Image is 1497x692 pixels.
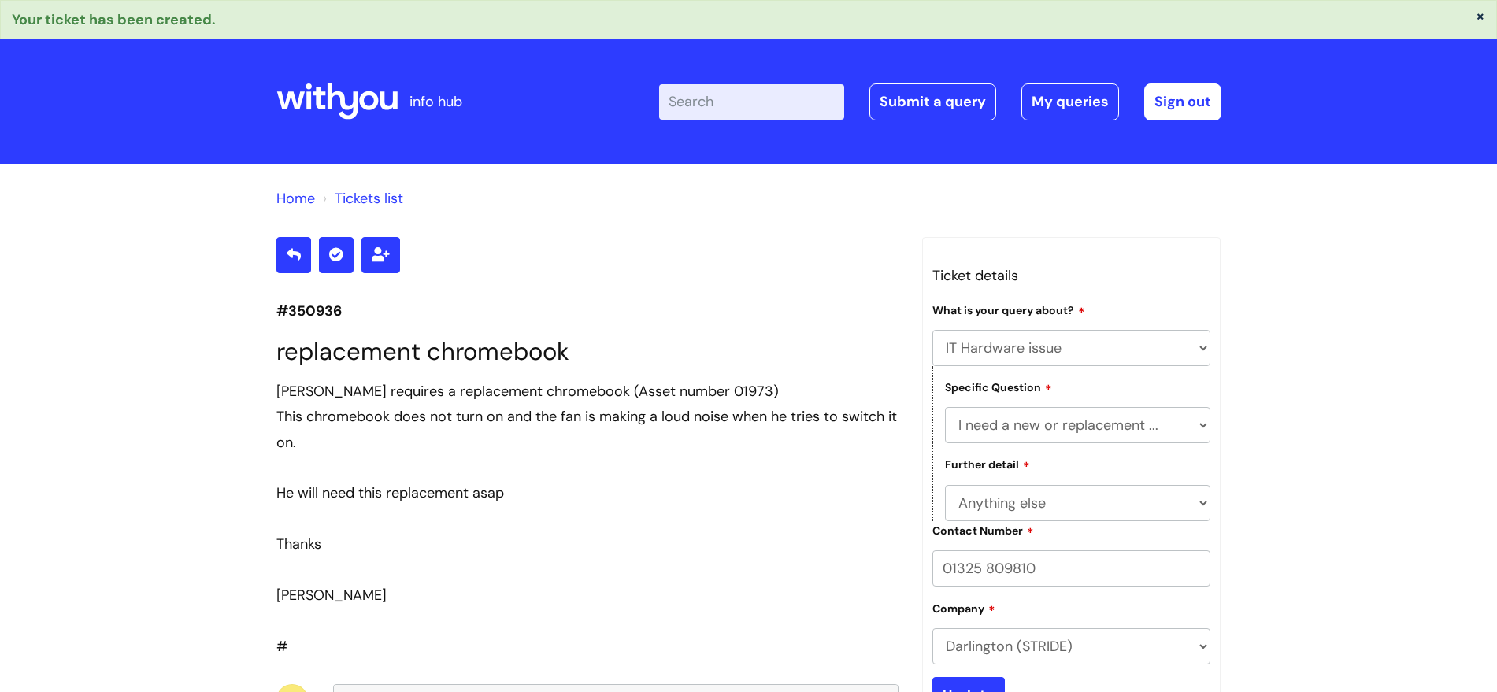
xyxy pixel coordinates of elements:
[276,379,899,659] div: #
[276,583,899,608] div: [PERSON_NAME]
[276,480,899,505] div: He will need this replacement asap
[409,89,462,114] p: info hub
[932,600,995,616] label: Company
[1021,83,1119,120] a: My queries
[659,83,1221,120] div: | -
[319,186,403,211] li: Tickets list
[945,379,1052,394] label: Specific Question
[276,186,315,211] li: Solution home
[276,189,315,208] a: Home
[945,456,1030,472] label: Further detail
[276,531,899,557] div: Thanks
[932,302,1085,317] label: What is your query about?
[1476,9,1485,23] button: ×
[659,84,844,119] input: Search
[276,298,899,324] p: #350936
[1144,83,1221,120] a: Sign out
[276,404,899,455] div: This chromebook does not turn on and the fan is making a loud noise when he tries to switch it on.
[869,83,996,120] a: Submit a query
[932,263,1211,288] h3: Ticket details
[276,379,899,404] div: [PERSON_NAME] requires a replacement chromebook (Asset number 01973)
[932,522,1034,538] label: Contact Number
[276,337,899,366] h1: replacement chromebook
[335,189,403,208] a: Tickets list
